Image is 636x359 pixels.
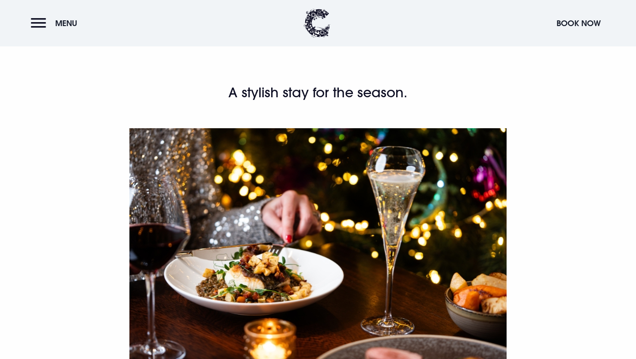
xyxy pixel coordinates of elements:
button: Menu [31,14,82,33]
button: Book Now [552,14,605,33]
img: Clandeboye Lodge [304,9,330,38]
h2: A stylish stay for the season. [108,84,528,102]
span: Menu [55,18,77,28]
